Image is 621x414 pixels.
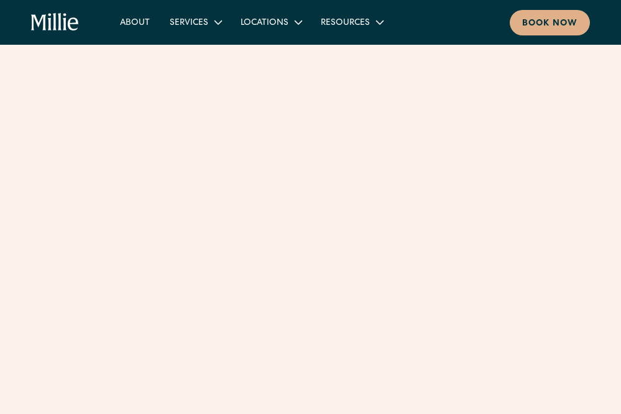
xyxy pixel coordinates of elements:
[311,12,392,32] div: Resources
[510,10,590,35] a: Book now
[241,17,288,30] div: Locations
[522,17,577,30] div: Book now
[160,12,231,32] div: Services
[170,17,208,30] div: Services
[110,12,160,32] a: About
[231,12,311,32] div: Locations
[31,13,80,32] a: home
[321,17,370,30] div: Resources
